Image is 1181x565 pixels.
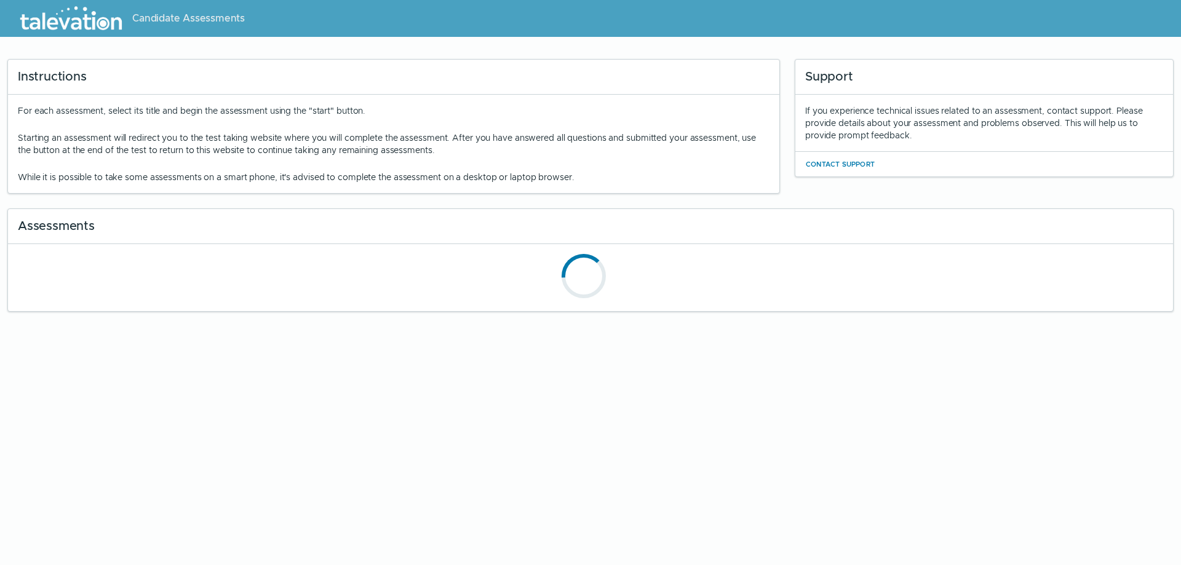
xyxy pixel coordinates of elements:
div: If you experience technical issues related to an assessment, contact support. Please provide deta... [805,105,1163,141]
div: Assessments [8,209,1173,244]
span: Candidate Assessments [132,11,245,26]
img: Talevation_Logo_Transparent_white.png [15,3,127,34]
button: Contact Support [805,157,875,172]
div: Instructions [8,60,779,95]
div: For each assessment, select its title and begin the assessment using the "start" button. [18,105,769,183]
div: Support [795,60,1173,95]
p: Starting an assessment will redirect you to the test taking website where you will complete the a... [18,132,769,156]
p: While it is possible to take some assessments on a smart phone, it's advised to complete the asse... [18,171,769,183]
